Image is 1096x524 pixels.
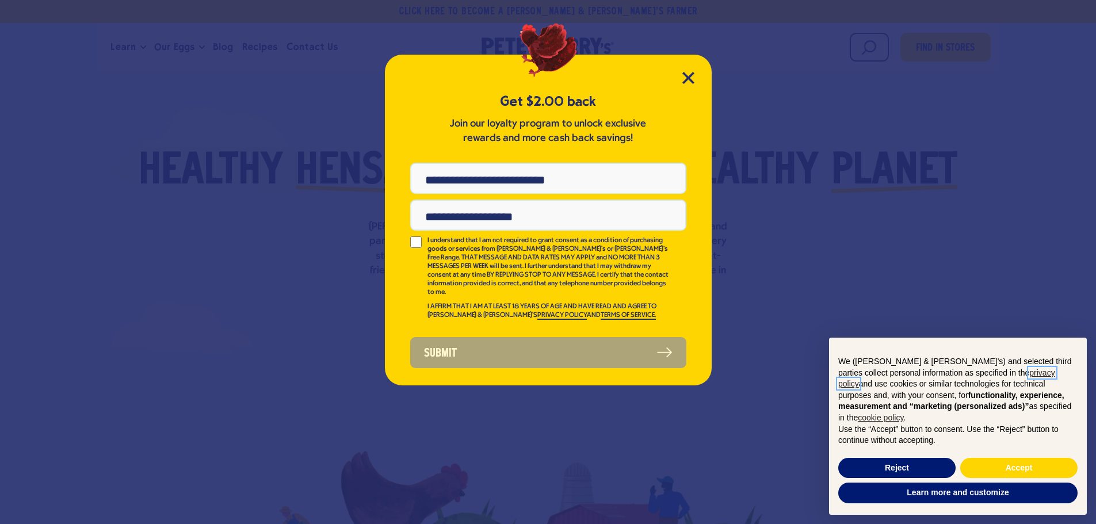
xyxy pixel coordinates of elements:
[838,483,1078,503] button: Learn more and customize
[838,458,956,479] button: Reject
[427,303,670,320] p: I AFFIRM THAT I AM AT LEAST 18 YEARS OF AGE AND HAVE READ AND AGREE TO [PERSON_NAME] & [PERSON_NA...
[410,236,422,248] input: I understand that I am not required to grant consent as a condition of purchasing goods or servic...
[838,356,1078,424] p: We ([PERSON_NAME] & [PERSON_NAME]'s) and selected third parties collect personal information as s...
[682,72,694,84] button: Close Modal
[858,413,903,422] a: cookie policy
[448,117,649,146] p: Join our loyalty program to unlock exclusive rewards and more cash back savings!
[537,312,587,320] a: PRIVACY POLICY
[410,92,686,111] h5: Get $2.00 back
[838,424,1078,446] p: Use the “Accept” button to consent. Use the “Reject” button to continue without accepting.
[410,337,686,368] button: Submit
[601,312,656,320] a: TERMS OF SERVICE.
[838,368,1055,389] a: privacy policy
[960,458,1078,479] button: Accept
[427,236,670,297] p: I understand that I am not required to grant consent as a condition of purchasing goods or servic...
